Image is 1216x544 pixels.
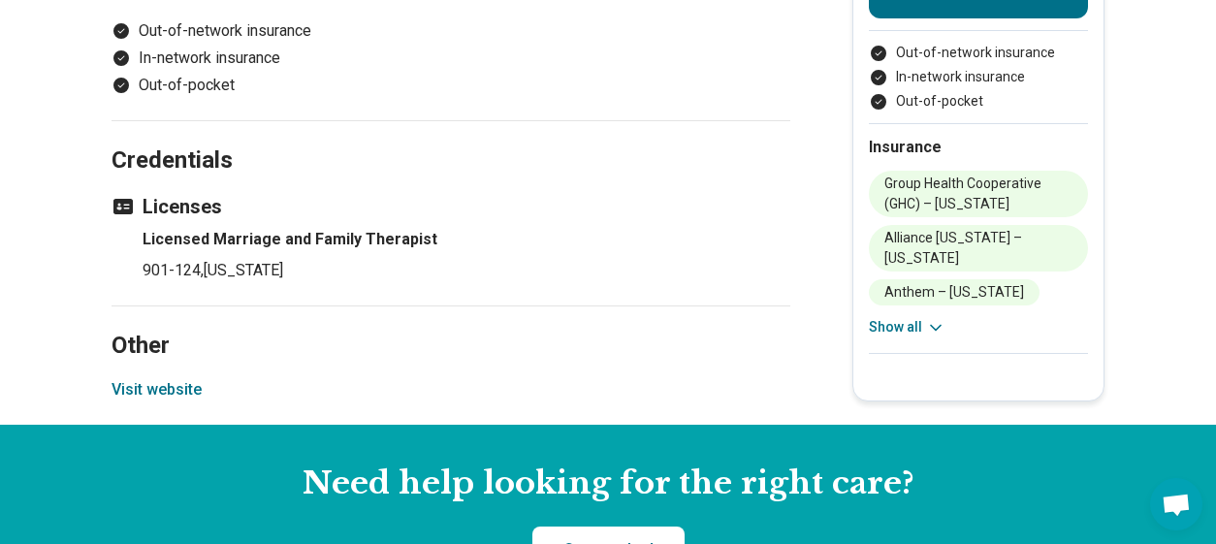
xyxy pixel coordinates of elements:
li: Group Health Cooperative (GHC) – [US_STATE] [869,171,1088,217]
li: Out-of-network insurance [869,43,1088,63]
ul: Payment options [112,19,790,97]
p: 901-124 [143,259,790,282]
ul: Payment options [869,43,1088,112]
li: In-network insurance [112,47,790,70]
div: Open chat [1150,478,1202,530]
li: Anthem – [US_STATE] [869,279,1040,305]
button: Show all [869,317,945,337]
h2: Need help looking for the right care? [16,464,1200,504]
h2: Insurance [869,136,1088,159]
li: Out-of-pocket [112,74,790,97]
h4: Licensed Marriage and Family Therapist [143,228,790,251]
button: Visit website [112,378,202,401]
li: Alliance [US_STATE] – [US_STATE] [869,225,1088,272]
h2: Credentials [112,98,790,177]
h3: Licenses [112,193,790,220]
li: In-network insurance [869,67,1088,87]
span: , [US_STATE] [201,261,283,279]
h2: Other [112,283,790,363]
li: Out-of-network insurance [112,19,790,43]
li: Out-of-pocket [869,91,1088,112]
